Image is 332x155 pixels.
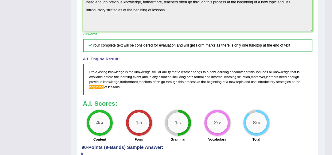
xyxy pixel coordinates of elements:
[96,70,107,74] span: existing
[161,80,165,84] span: go
[159,75,171,79] span: situation
[229,80,235,84] span: new
[158,70,161,74] span: or
[201,80,206,84] span: the
[135,137,143,142] label: Form
[251,80,256,84] span: use
[135,120,138,125] big: 1
[83,39,313,52] h5: Your complete text will be considered for evaluation and will get Form marks as there is only one...
[178,70,180,74] span: a
[292,80,295,84] span: at
[222,80,225,84] span: of
[181,70,192,74] span: learner
[104,75,113,79] span: before
[257,80,275,84] span: introductory
[230,70,245,74] span: encounter
[175,120,178,125] big: 1
[256,121,260,125] small: / 9
[151,70,157,74] span: skill
[214,120,217,125] big: 2
[83,32,313,36] div: 70 words
[108,70,124,74] span: knowledge
[208,137,226,142] label: Vocabulary
[193,70,202,74] span: brings
[217,70,228,74] span: learning
[104,85,107,89] span: of
[172,70,177,74] span: that
[297,70,299,74] span: is
[172,75,186,79] span: including
[170,137,186,142] label: Grammar
[162,70,171,74] span: ability
[251,75,265,79] span: moreover
[291,70,296,74] span: that
[269,70,272,74] span: all
[295,80,300,84] span: the
[256,70,268,74] span: includes
[103,80,119,84] span: knowledge
[276,80,291,84] span: strategies
[108,85,119,89] span: lessons
[152,75,158,79] span: any
[83,100,117,107] b: A.I. Scores:
[207,70,209,74] span: a
[245,70,248,74] span: or
[279,75,287,79] span: need
[120,75,132,79] span: learning
[89,85,104,89] span: Possible spelling mistake found. (did you mean: beginning)
[89,80,102,84] span: previous
[187,75,193,79] span: both
[253,120,256,125] big: 8
[249,70,255,74] span: this
[185,80,197,84] span: process
[273,70,290,74] span: knowledge
[138,121,142,125] small: / 1
[197,80,200,84] span: at
[153,80,160,84] span: often
[226,80,228,84] span: a
[178,80,184,84] span: this
[89,70,95,74] span: Pre
[83,57,313,62] h4: A.I. Engine Result:
[194,75,204,79] span: formal
[207,80,221,84] span: beginning
[120,80,138,84] span: furthermore
[224,75,236,79] span: learning
[166,80,177,84] span: through
[209,70,216,74] span: new
[149,75,151,79] span: in
[211,75,223,79] span: informal
[83,64,313,95] blockquote: - , , , , , , , , , , .
[133,75,141,79] span: event
[129,70,133,74] span: the
[217,121,221,125] small: / 2
[135,70,151,74] span: knowledge
[93,137,106,142] label: Content
[114,75,119,79] span: the
[142,75,148,79] span: and
[266,75,278,79] span: learners
[252,137,260,142] label: Total
[244,80,250,84] span: and
[178,121,182,125] small: / 2
[96,120,99,125] big: 4
[237,75,250,79] span: situation
[89,75,103,79] span: available
[99,121,103,125] small: / 4
[203,70,206,74] span: to
[139,80,152,84] span: teachers
[236,80,243,84] span: topic
[125,70,128,74] span: is
[205,75,210,79] span: and
[287,75,299,79] span: enough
